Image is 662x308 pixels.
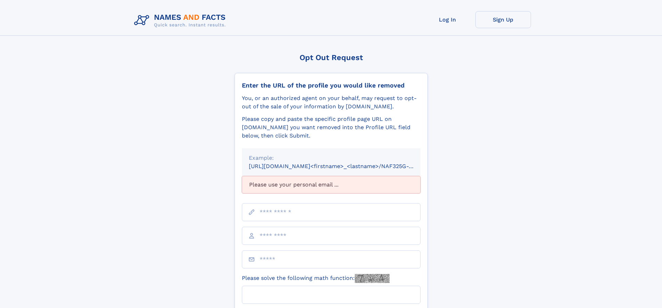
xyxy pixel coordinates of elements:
img: Logo Names and Facts [131,11,231,30]
div: Please use your personal email ... [242,176,420,193]
div: You, or an authorized agent on your behalf, may request to opt-out of the sale of your informatio... [242,94,420,111]
a: Sign Up [475,11,531,28]
div: Example: [249,154,414,162]
a: Log In [420,11,475,28]
label: Please solve the following math function: [242,274,390,283]
div: Opt Out Request [235,53,428,62]
small: [URL][DOMAIN_NAME]<firstname>_<lastname>/NAF325G-xxxxxxxx [249,163,434,169]
div: Enter the URL of the profile you would like removed [242,82,420,89]
div: Please copy and paste the specific profile page URL on [DOMAIN_NAME] you want removed into the Pr... [242,115,420,140]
